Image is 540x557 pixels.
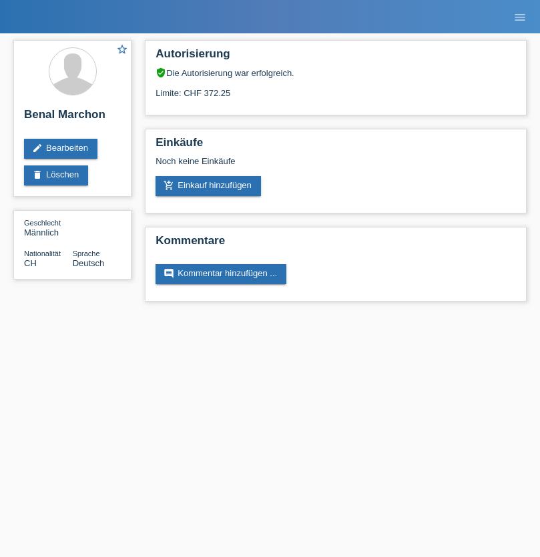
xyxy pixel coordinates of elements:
i: delete [32,169,43,180]
a: star_border [116,43,128,57]
h2: Autorisierung [156,47,516,67]
span: Deutsch [73,258,105,268]
i: verified_user [156,67,166,78]
span: Schweiz [24,258,37,268]
i: edit [32,143,43,153]
div: Männlich [24,217,73,237]
i: comment [164,268,174,279]
a: commentKommentar hinzufügen ... [156,264,286,284]
div: Limite: CHF 372.25 [156,78,516,98]
i: star_border [116,43,128,55]
span: Geschlecht [24,219,61,227]
span: Sprache [73,249,100,257]
a: editBearbeiten [24,139,97,159]
span: Nationalität [24,249,61,257]
h2: Kommentare [156,234,516,254]
a: deleteLöschen [24,165,88,185]
h2: Benal Marchon [24,108,121,128]
h2: Einkäufe [156,136,516,156]
a: menu [507,13,533,21]
a: add_shopping_cartEinkauf hinzufügen [156,176,261,196]
i: menu [513,11,527,24]
div: Die Autorisierung war erfolgreich. [156,67,516,78]
div: Noch keine Einkäufe [156,156,516,176]
i: add_shopping_cart [164,180,174,191]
